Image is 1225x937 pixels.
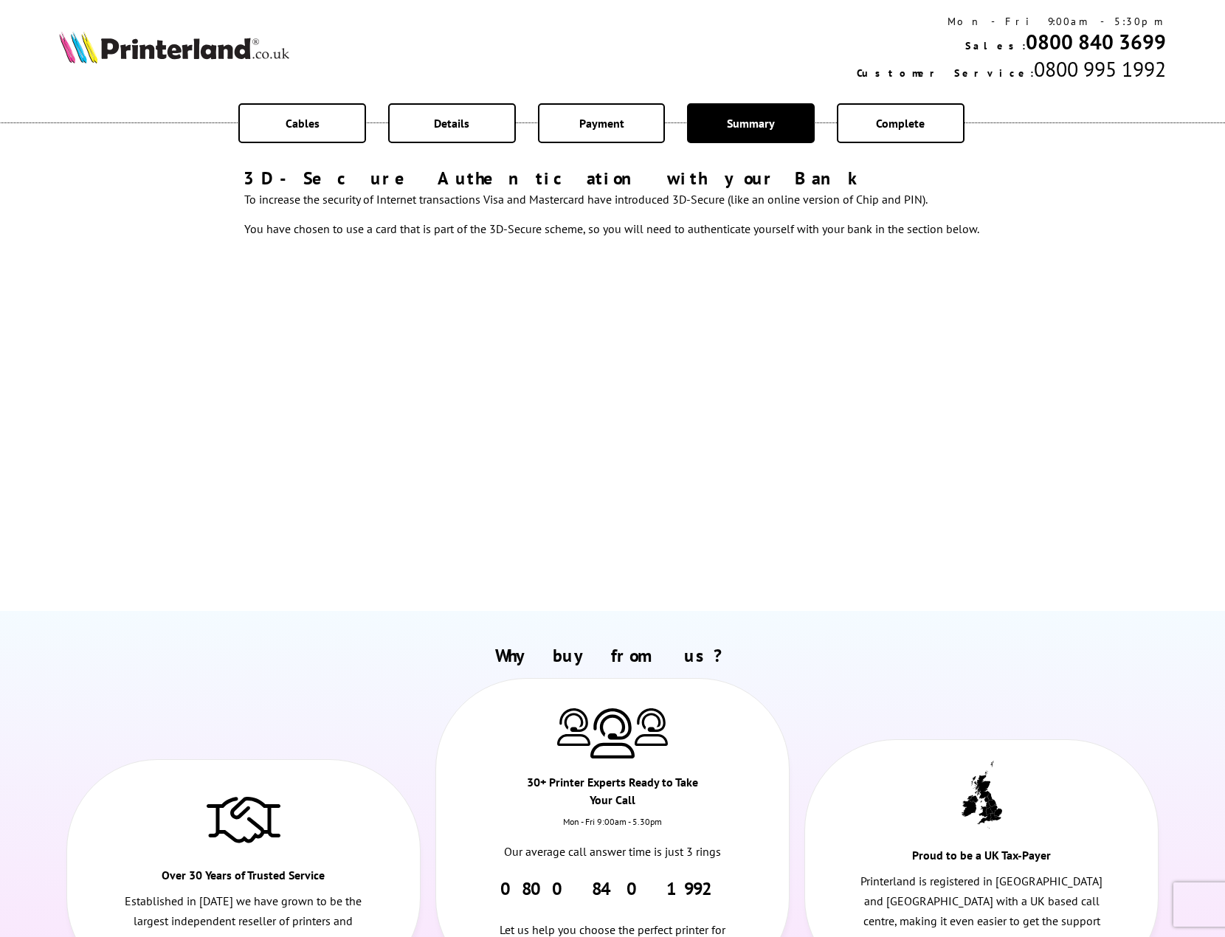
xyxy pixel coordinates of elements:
div: Over 30 Years of Trusted Service [155,866,331,891]
div: Mon - Fri 9:00am - 5.30pm [436,816,789,842]
p: Our average call answer time is just 3 rings [489,842,736,862]
span: 0800 995 1992 [1034,55,1166,83]
span: Details [434,116,469,131]
img: Printerland Logo [59,31,289,63]
img: Printer Experts [557,708,590,746]
img: Printer Experts [635,708,668,746]
h2: Why buy from us? [59,644,1166,667]
span: To increase the security of Internet transactions Visa and Mastercard have introduced 3D-Secure (... [244,192,979,236]
div: 30+ Printer Experts Ready to Take Your Call [524,773,700,816]
img: Printer Experts [590,708,635,759]
span: Complete [876,116,925,131]
div: Mon - Fri 9:00am - 5:30pm [857,15,1166,28]
span: Customer Service: [857,66,1034,80]
img: Trusted Service [207,789,280,848]
span: Payment [579,116,624,131]
a: 0800 840 3699 [1026,28,1166,55]
span: Sales: [965,39,1026,52]
span: Summary [727,116,775,131]
div: 3D-Secure Authentication with your Bank [244,167,981,190]
a: 0800 840 1992 [500,877,724,900]
div: Proud to be a UK Tax-Payer [894,846,1070,871]
span: Cables [286,116,320,131]
img: UK tax payer [962,761,1002,829]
